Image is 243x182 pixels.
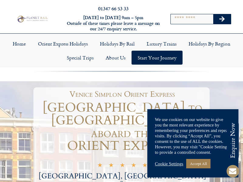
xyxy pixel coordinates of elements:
button: Search [213,14,231,24]
nav: Menu [3,37,240,65]
i: ★ [142,163,148,169]
i: ★ [131,163,136,169]
a: 01347 66 53 33 [98,5,128,12]
a: Luxury Trains [141,37,183,51]
a: Orient Express Holidays [32,37,94,51]
h1: [GEOGRAPHIC_DATA] to [GEOGRAPHIC_DATA] aboard the ORIENT EXPRESS [35,101,210,152]
a: Holidays by Rail [94,37,141,51]
img: Planet Rail Train Holidays Logo [16,15,49,23]
a: Holidays by Region [183,37,236,51]
div: We use cookies on our website to give you the most relevant experience by remembering your prefer... [155,117,231,155]
i: ★ [97,163,103,169]
a: Start your Journey [132,51,183,65]
h6: [DATE] to [DATE] 9am – 5pm Outside of these times please leave a message on our 24/7 enquiry serv... [66,15,160,32]
i: ★ [120,163,125,169]
a: Special Trips [61,51,100,65]
i: ★ [108,163,114,169]
a: Home [7,37,32,51]
h1: Venice Simplon Orient Express [38,90,207,98]
a: About Us [100,51,132,65]
a: Cookie Settings [155,161,183,167]
div: 5/5 [97,162,148,169]
a: Accept All [186,159,210,168]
